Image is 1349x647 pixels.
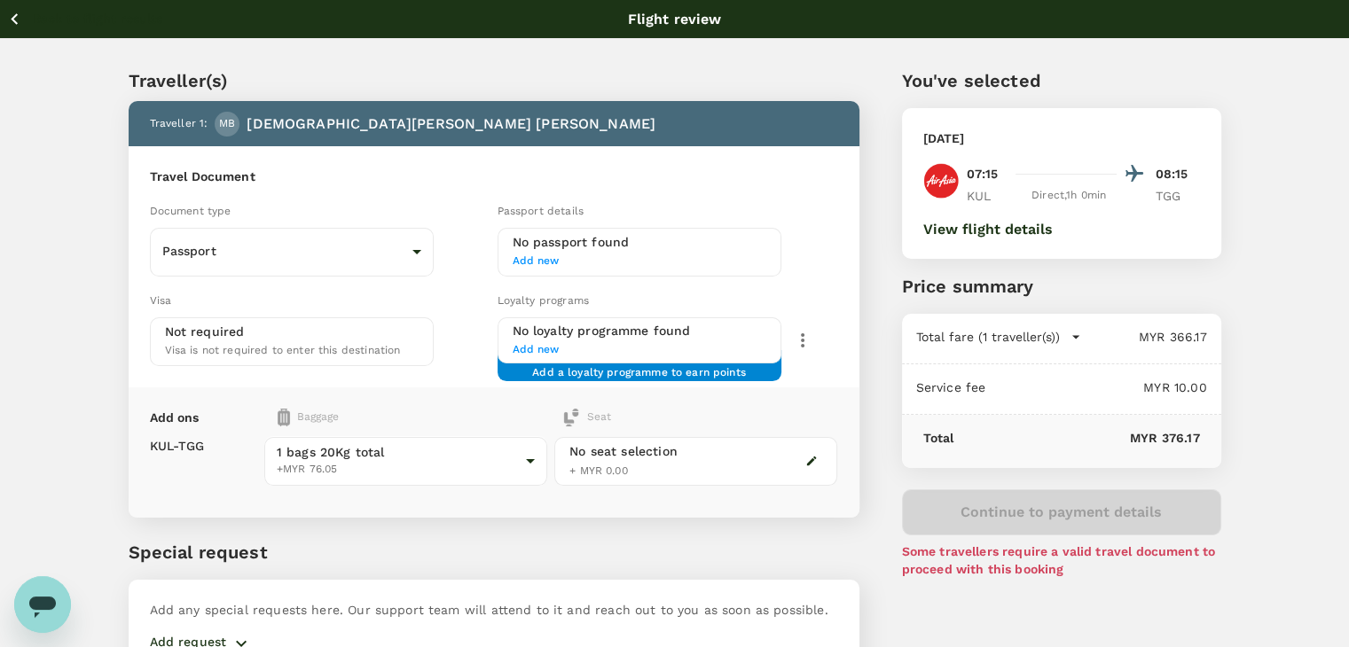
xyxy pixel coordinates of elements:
div: Seat [562,409,611,426]
span: +MYR 76.05 [277,461,519,479]
p: TGG [1156,187,1200,205]
p: Total [923,429,954,447]
p: Traveller 1 : [150,115,208,133]
p: 07:15 [967,165,999,183]
span: + MYR 0.00 [569,464,628,477]
p: 08:15 [1156,165,1200,183]
p: Flight review [628,9,722,30]
span: Add new [513,341,766,359]
p: Some travellers require a valid travel document to proceed with this booking [902,542,1221,578]
span: Passport details [498,205,584,217]
button: Total fare (1 traveller(s)) [916,328,1081,346]
p: KUL [967,187,1011,205]
h6: No passport found [513,233,766,253]
div: 1 bags 20Kg total+MYR 76.05 [264,436,547,486]
p: Total fare (1 traveller(s)) [916,328,1060,346]
img: baggage-icon [278,409,290,426]
span: Add new [513,253,766,270]
span: Visa is not required to enter this destination [165,344,401,356]
div: Direct , 1h 0min [1022,187,1117,205]
p: Special request [129,539,859,565]
span: Add a loyalty programme to earn points [532,364,746,367]
span: 1 bags 20Kg total [277,443,519,461]
p: Add ons [150,409,200,426]
span: Loyalty programs [498,294,589,307]
p: Not required [165,323,245,340]
p: Back to flight results [33,10,162,27]
p: MYR 376.17 [953,429,1199,447]
p: MYR 366.17 [1081,328,1207,346]
p: [DATE] [923,129,965,147]
p: Price summary [902,273,1221,300]
h6: Travel Document [150,168,838,187]
p: Passport [162,242,405,260]
span: MB [219,115,235,133]
button: View flight details [923,222,1053,238]
img: baggage-icon [562,409,580,426]
p: [DEMOGRAPHIC_DATA][PERSON_NAME] [PERSON_NAME] [247,113,655,135]
div: Baggage [278,409,484,426]
span: Visa [150,294,172,307]
button: Back to flight results [7,8,162,30]
span: Document type [150,205,231,217]
p: Service fee [916,378,986,396]
p: MYR 10.00 [985,378,1206,396]
div: No seat selection [569,442,678,461]
img: AK [923,163,959,199]
div: Passport [150,230,434,274]
p: Add any special requests here. Our support team will attend to it and reach out to you as soon as... [150,601,838,619]
h6: No loyalty programme found [513,322,766,341]
p: KUL - TGG [150,437,205,455]
p: Traveller(s) [129,67,859,94]
p: You've selected [902,67,1221,94]
iframe: Button to launch messaging window [14,576,71,633]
